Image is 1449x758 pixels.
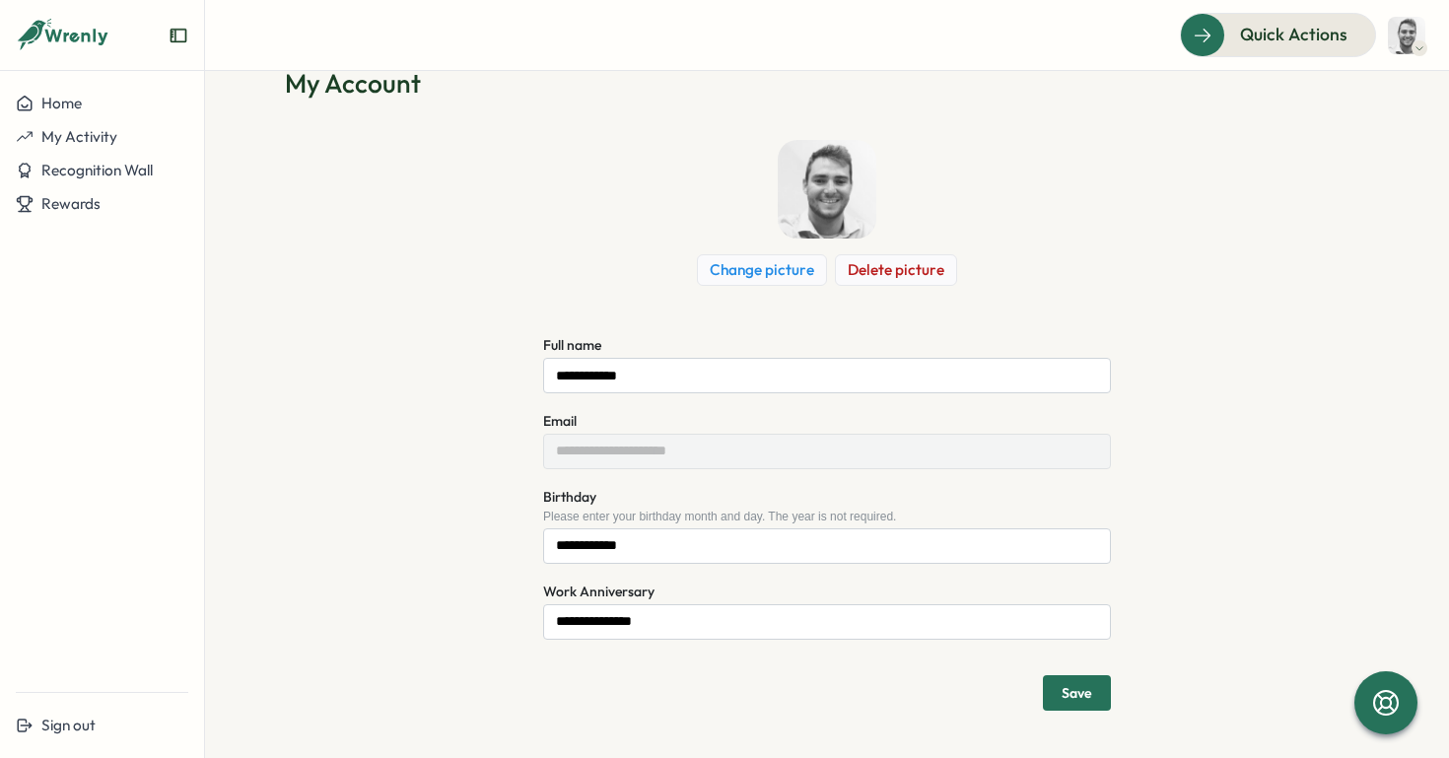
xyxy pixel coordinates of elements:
span: Save [1062,686,1092,700]
label: Email [543,411,577,433]
button: Delete picture [835,254,957,286]
img: chris.nelson [778,140,876,239]
label: Birthday [543,487,596,509]
div: Please enter your birthday month and day. The year is not required. [543,510,1111,523]
span: Quick Actions [1240,22,1347,47]
button: Change picture [697,254,827,286]
span: My Activity [41,127,117,146]
span: Rewards [41,194,101,213]
button: Expand sidebar [169,26,188,45]
span: Home [41,94,82,112]
button: Quick Actions [1180,13,1376,56]
label: Full name [543,335,601,357]
span: Sign out [41,716,96,734]
button: Save [1043,675,1111,711]
h1: My Account [285,66,1369,101]
img: chris.nelson [1388,17,1425,54]
span: Recognition Wall [41,161,153,179]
